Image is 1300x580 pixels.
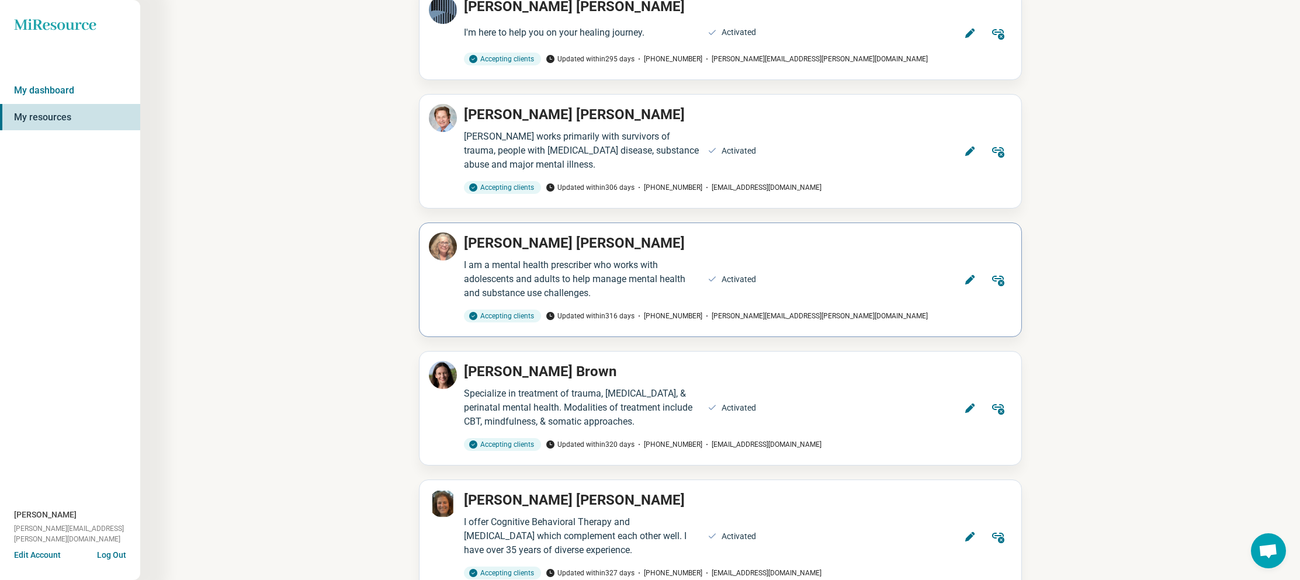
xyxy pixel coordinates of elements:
[14,509,77,521] span: [PERSON_NAME]
[635,568,702,578] span: [PHONE_NUMBER]
[722,402,756,414] div: Activated
[464,26,701,40] div: I'm here to help you on your healing journey.
[1251,533,1286,568] div: Open chat
[722,145,756,157] div: Activated
[702,54,928,64] span: [PERSON_NAME][EMAIL_ADDRESS][PERSON_NAME][DOMAIN_NAME]
[464,130,701,172] div: [PERSON_NAME] works primarily with survivors of trauma, people with [MEDICAL_DATA] disease, subst...
[546,568,635,578] span: Updated within 327 days
[635,311,702,321] span: [PHONE_NUMBER]
[546,182,635,193] span: Updated within 306 days
[97,549,126,558] button: Log Out
[635,439,702,450] span: [PHONE_NUMBER]
[464,489,685,510] p: [PERSON_NAME] [PERSON_NAME]
[722,530,756,543] div: Activated
[464,438,541,451] div: Accepting clients
[464,515,701,557] div: I offer Cognitive Behavioral Therapy and [MEDICAL_DATA] which complement each other well. I have ...
[722,26,756,39] div: Activated
[464,104,685,125] p: [PERSON_NAME] [PERSON_NAME]
[464,53,541,65] div: Accepting clients
[464,387,701,429] div: Specialize in treatment of trauma, [MEDICAL_DATA], & perinatal mental health. Modalities of treat...
[464,567,541,579] div: Accepting clients
[464,258,701,300] div: I am a mental health prescriber who works with adolescents and adults to help manage mental healt...
[702,568,821,578] span: [EMAIL_ADDRESS][DOMAIN_NAME]
[702,311,928,321] span: [PERSON_NAME][EMAIL_ADDRESS][PERSON_NAME][DOMAIN_NAME]
[464,310,541,322] div: Accepting clients
[14,523,140,544] span: [PERSON_NAME][EMAIL_ADDRESS][PERSON_NAME][DOMAIN_NAME]
[635,182,702,193] span: [PHONE_NUMBER]
[464,361,616,382] p: [PERSON_NAME] Brown
[464,181,541,194] div: Accepting clients
[702,439,821,450] span: [EMAIL_ADDRESS][DOMAIN_NAME]
[464,232,685,253] p: [PERSON_NAME] [PERSON_NAME]
[546,439,635,450] span: Updated within 320 days
[635,54,702,64] span: [PHONE_NUMBER]
[722,273,756,286] div: Activated
[14,549,61,561] button: Edit Account
[702,182,821,193] span: [EMAIL_ADDRESS][DOMAIN_NAME]
[546,54,635,64] span: Updated within 295 days
[546,311,635,321] span: Updated within 316 days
